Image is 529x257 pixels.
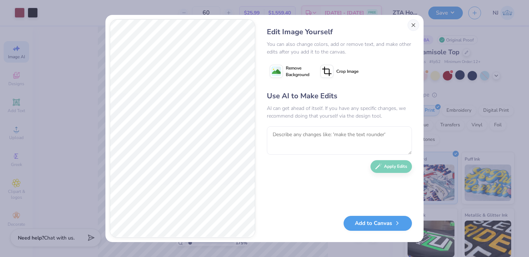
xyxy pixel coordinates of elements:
button: Remove Background [267,62,312,80]
div: AI can get ahead of itself. If you have any specific changes, we recommend doing that yourself vi... [267,104,412,120]
span: Crop Image [336,68,358,75]
button: Add to Canvas [344,216,412,231]
div: You can also change colors, add or remove text, and make other edits after you add it to the canvas. [267,40,412,56]
span: Remove Background [286,65,309,78]
div: Edit Image Yourself [267,27,412,37]
div: Use AI to Make Edits [267,91,412,102]
button: Close [408,19,419,31]
button: Crop Image [317,62,363,80]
